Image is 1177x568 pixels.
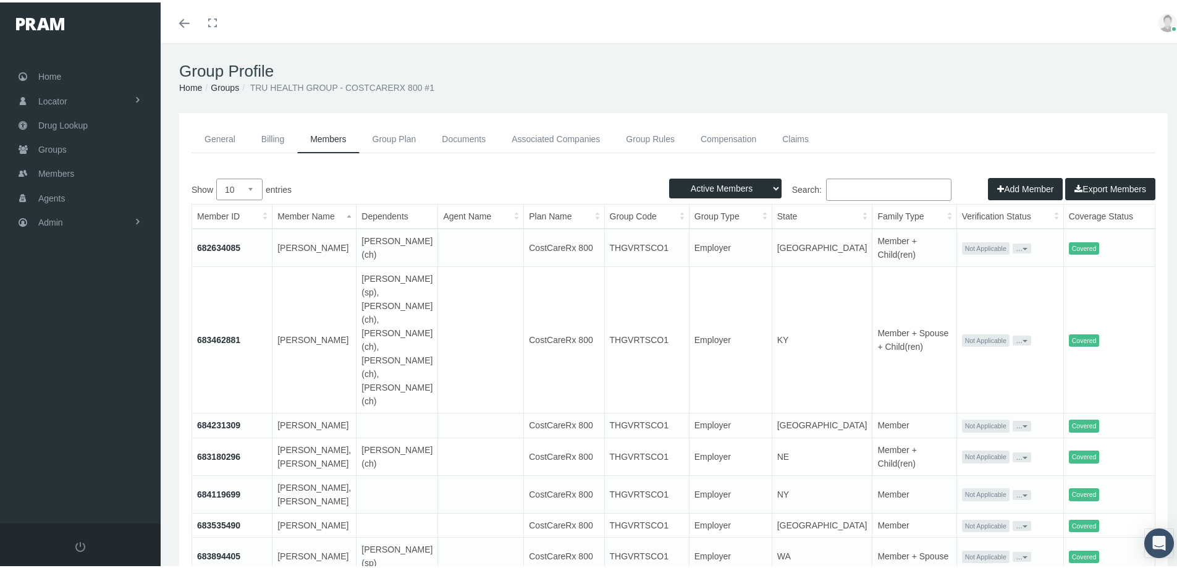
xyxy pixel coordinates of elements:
td: Member + Spouse + Child(ren) [872,265,956,411]
button: ... [1013,488,1031,498]
span: Groups [38,135,67,159]
td: THGVRTSCO1 [604,435,689,473]
span: Not Applicable [962,548,1010,561]
td: [GEOGRAPHIC_DATA] [772,226,872,265]
td: THGVRTSCO1 [604,473,689,511]
a: 683894405 [197,549,240,559]
td: CostCareRx 800 [524,435,604,473]
a: Documents [429,123,499,151]
span: Admin [38,208,63,232]
a: 684231309 [197,418,240,428]
td: Member [872,473,956,511]
a: 683180296 [197,449,240,459]
td: [PERSON_NAME] [272,411,356,436]
span: Covered [1069,332,1100,345]
a: Group Rules [613,123,688,151]
td: [PERSON_NAME] [272,265,356,411]
span: Covered [1069,517,1100,530]
button: ... [1013,549,1031,559]
th: Member ID: activate to sort column ascending [192,202,272,226]
a: Claims [769,123,822,151]
div: Open Intercom Messenger [1144,526,1174,556]
img: PRAM_20_x_78.png [16,15,64,28]
label: Search: [673,176,951,198]
img: user-placeholder.jpg [1158,11,1177,30]
button: ... [1013,418,1031,428]
button: ... [1013,333,1031,343]
td: THGVRTSCO1 [604,226,689,265]
td: Employer [689,265,772,411]
a: 683535490 [197,518,240,528]
td: [PERSON_NAME] [272,226,356,265]
a: Groups [211,80,239,90]
th: Dependents [356,202,438,226]
span: Members [38,159,74,183]
td: THGVRTSCO1 [604,411,689,436]
span: Not Applicable [962,240,1010,253]
td: CostCareRx 800 [524,473,604,511]
td: CostCareRx 800 [524,265,604,411]
a: Group Plan [360,123,429,151]
a: Associated Companies [499,123,613,151]
span: Not Applicable [962,332,1010,345]
td: Employer [689,226,772,265]
td: CostCareRx 800 [524,411,604,436]
span: Covered [1069,548,1100,561]
td: [PERSON_NAME](ch) [356,226,438,265]
td: Employer [689,511,772,535]
td: Member [872,411,956,436]
a: General [192,123,248,151]
td: KY [772,265,872,411]
span: Home [38,62,61,86]
td: THGVRTSCO1 [604,511,689,535]
button: ... [1013,519,1031,528]
a: Billing [248,123,297,151]
span: Covered [1069,240,1100,253]
h1: Group Profile [179,59,1168,78]
button: Add Member [988,176,1063,198]
span: Covered [1069,417,1100,430]
td: [PERSON_NAME](ch) [356,435,438,473]
span: Not Applicable [962,417,1010,430]
td: [PERSON_NAME](sp), [PERSON_NAME](ch), [PERSON_NAME](ch), [PERSON_NAME](ch), [PERSON_NAME](ch) [356,265,438,411]
td: CostCareRx 800 [524,511,604,535]
select: Showentries [216,176,263,198]
td: Employer [689,473,772,511]
button: ... [1013,241,1031,251]
td: [PERSON_NAME], [PERSON_NAME] [272,435,356,473]
label: Show entries [192,176,673,198]
span: Locator [38,87,67,111]
td: [GEOGRAPHIC_DATA] [772,411,872,436]
button: ... [1013,450,1031,460]
span: Drug Lookup [38,111,88,135]
td: Member [872,511,956,535]
td: [PERSON_NAME] [272,511,356,535]
td: Member + Child(ren) [872,435,956,473]
th: Coverage Status: activate to sort column ascending [1063,202,1165,226]
a: 683462881 [197,333,240,342]
span: Covered [1069,486,1100,499]
th: Verification Status: activate to sort column ascending [956,202,1063,226]
span: Covered [1069,448,1100,461]
td: THGVRTSCO1 [604,265,689,411]
span: Not Applicable [962,517,1010,530]
th: Plan Name: activate to sort column ascending [524,202,604,226]
th: Agent Name: activate to sort column ascending [438,202,524,226]
td: [PERSON_NAME], [PERSON_NAME] [272,473,356,511]
td: Member + Child(ren) [872,226,956,265]
span: Not Applicable [962,486,1010,499]
a: 684119699 [197,487,240,497]
input: Search: [826,176,951,198]
th: Member Name: activate to sort column descending [272,202,356,226]
td: [GEOGRAPHIC_DATA] [772,511,872,535]
span: Not Applicable [962,448,1010,461]
td: Employer [689,411,772,436]
a: Compensation [688,123,769,151]
a: Members [297,123,359,151]
a: Home [179,80,202,90]
td: CostCareRx 800 [524,226,604,265]
th: Group Type: activate to sort column ascending [689,202,772,226]
th: State: activate to sort column ascending [772,202,872,226]
td: NE [772,435,872,473]
td: NY [772,473,872,511]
